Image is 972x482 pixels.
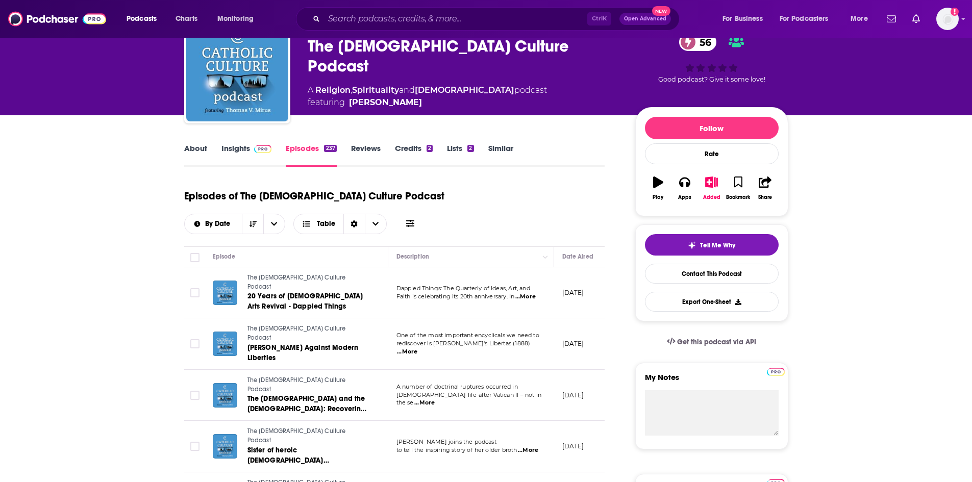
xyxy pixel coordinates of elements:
[221,143,272,167] a: InsightsPodchaser Pro
[677,338,756,346] span: Get this podcast via API
[308,96,547,109] span: featuring
[936,8,959,30] button: Show profile menu
[908,10,924,28] a: Show notifications dropdown
[488,143,513,167] a: Similar
[263,214,285,234] button: open menu
[415,85,514,95] a: [DEMOGRAPHIC_DATA]
[515,293,536,301] span: ...More
[883,10,900,28] a: Show notifications dropdown
[396,446,517,453] span: to tell the inspiring story of her older broth
[184,190,444,202] h1: Episodes of The [DEMOGRAPHIC_DATA] Culture Podcast
[254,145,272,153] img: Podchaser Pro
[587,12,611,26] span: Ctrl K
[169,11,204,27] a: Charts
[726,194,750,200] div: Bookmark
[184,214,286,234] h2: Choose List sort
[773,11,843,27] button: open menu
[624,16,666,21] span: Open Advanced
[562,288,584,297] p: [DATE]
[396,250,429,263] div: Description
[562,339,584,348] p: [DATE]
[186,19,288,121] a: The Catholic Culture Podcast
[247,445,370,466] a: Sister of heroic [DEMOGRAPHIC_DATA] [DEMOGRAPHIC_DATA] imprisoned by Communists tells his story
[851,12,868,26] span: More
[247,343,359,362] span: [PERSON_NAME] Against Modern Liberties
[645,117,779,139] button: Follow
[205,220,234,227] span: By Date
[247,324,370,342] a: The [DEMOGRAPHIC_DATA] Culture Podcast
[518,446,538,454] span: ...More
[635,27,788,90] div: 56Good podcast? Give it some love!
[185,220,242,227] button: open menu
[349,96,422,109] a: Thomas V. Mirus
[619,13,671,25] button: Open AdvancedNew
[247,427,346,444] span: The [DEMOGRAPHIC_DATA] Culture Podcast
[780,12,829,26] span: For Podcasters
[351,143,381,167] a: Reviews
[176,12,197,26] span: Charts
[308,84,547,109] div: A podcast
[689,33,716,51] span: 56
[645,143,779,164] div: Rate
[324,11,587,27] input: Search podcasts, credits, & more...
[397,348,417,356] span: ...More
[352,85,399,95] a: Spirituality
[293,214,387,234] button: Choose View
[539,251,552,263] button: Column Actions
[213,250,236,263] div: Episode
[343,214,365,234] div: Sort Direction
[767,366,785,376] a: Pro website
[395,143,433,167] a: Credits2
[247,427,370,445] a: The [DEMOGRAPHIC_DATA] Culture Podcast
[936,8,959,30] span: Logged in as luilaking
[467,145,473,152] div: 2
[396,293,515,300] span: Faith is celebrating its 20th anniversary. In
[645,170,671,207] button: Play
[396,340,531,347] span: rediscover is [PERSON_NAME]'s Libertas (1888)
[396,391,541,407] span: [DEMOGRAPHIC_DATA] life after Vatican II – not in the se
[8,9,106,29] img: Podchaser - Follow, Share and Rate Podcasts
[127,12,157,26] span: Podcasts
[396,285,530,292] span: Dappled Things: The Quarterly of Ideas, Art, and
[698,170,725,207] button: Added
[562,442,584,450] p: [DATE]
[396,383,518,390] span: A number of doctrinal ruptures occurred in
[653,194,663,200] div: Play
[951,8,959,16] svg: Add a profile image
[936,8,959,30] img: User Profile
[247,325,346,341] span: The [DEMOGRAPHIC_DATA] Culture Podcast
[752,170,778,207] button: Share
[671,170,698,207] button: Apps
[217,12,254,26] span: Monitoring
[414,399,435,407] span: ...More
[286,143,336,167] a: Episodes237
[722,12,763,26] span: For Business
[317,220,335,227] span: Table
[247,394,370,414] a: The [DEMOGRAPHIC_DATA] and the [DEMOGRAPHIC_DATA]: Recovering Tradition, w/ [PERSON_NAME]
[210,11,267,27] button: open menu
[247,273,370,291] a: The [DEMOGRAPHIC_DATA] Culture Podcast
[247,292,363,311] span: 20 Years of [DEMOGRAPHIC_DATA] Arts Revival - Dappled Things
[427,145,433,152] div: 2
[247,376,370,394] a: The [DEMOGRAPHIC_DATA] Culture Podcast
[396,332,539,339] span: One of the most important encyclicals we need to
[190,442,200,451] span: Toggle select row
[645,372,779,390] label: My Notes
[119,11,170,27] button: open menu
[658,75,765,83] span: Good podcast? Give it some love!
[843,11,881,27] button: open menu
[351,85,352,95] span: ,
[645,264,779,284] a: Contact This Podcast
[688,241,696,249] img: tell me why sparkle
[247,274,346,290] span: The [DEMOGRAPHIC_DATA] Culture Podcast
[447,143,473,167] a: Lists2
[679,33,716,51] a: 56
[242,214,263,234] button: Sort Direction
[678,194,691,200] div: Apps
[247,291,370,312] a: 20 Years of [DEMOGRAPHIC_DATA] Arts Revival - Dappled Things
[190,339,200,348] span: Toggle select row
[700,241,735,249] span: Tell Me Why
[645,234,779,256] button: tell me why sparkleTell Me Why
